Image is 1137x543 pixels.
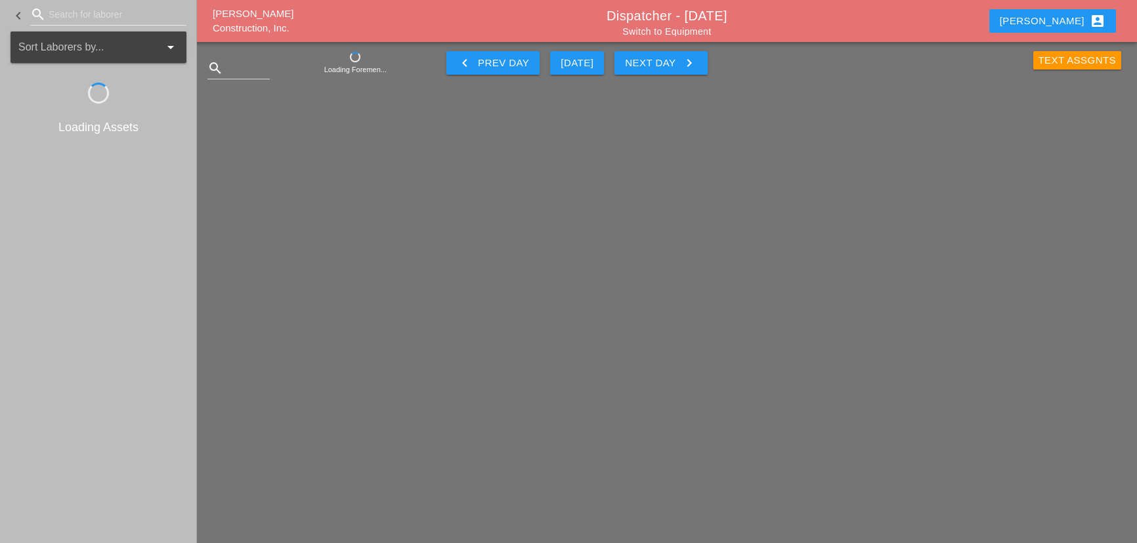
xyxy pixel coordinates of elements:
[607,9,727,23] a: Dispatcher - [DATE]
[681,55,697,71] i: keyboard_arrow_right
[989,9,1116,33] button: [PERSON_NAME]
[457,55,473,71] i: keyboard_arrow_left
[1033,51,1122,70] button: Text Assgnts
[11,119,186,136] div: Loading Assets
[625,55,697,71] div: Next Day
[561,56,593,71] div: [DATE]
[286,64,425,75] div: Loading Foremen...
[1000,13,1105,29] div: [PERSON_NAME]
[163,39,179,55] i: arrow_drop_down
[11,8,26,24] i: keyboard_arrow_left
[207,60,223,76] i: search
[622,26,711,37] a: Switch to Equipment
[49,4,168,25] input: Search for laborer
[614,51,707,75] button: Next Day
[550,51,604,75] button: [DATE]
[446,51,540,75] button: Prev Day
[30,7,46,22] i: search
[1039,53,1117,68] div: Text Assgnts
[457,55,529,71] div: Prev Day
[1090,13,1105,29] i: account_box
[213,8,293,34] a: [PERSON_NAME] Construction, Inc.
